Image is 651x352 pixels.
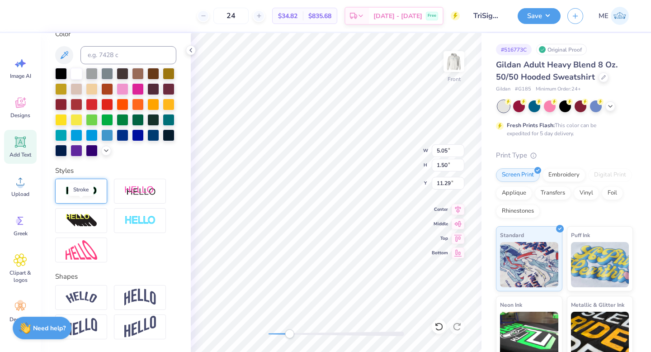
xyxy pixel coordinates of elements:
img: Puff Ink [571,242,629,287]
strong: Fresh Prints Flash: [507,122,555,129]
img: Standard [500,242,558,287]
label: Styles [55,166,74,176]
img: Arc [66,291,97,304]
div: Rhinestones [496,205,540,218]
label: Shapes [55,271,78,282]
img: Maria Espena [611,7,629,25]
div: Front [448,75,461,83]
span: Center [432,206,448,213]
img: Front [445,52,463,71]
div: Print Type [496,150,633,161]
img: Flag [66,318,97,336]
span: Clipart & logos [5,269,35,284]
div: Embroidery [542,168,585,182]
div: Stroke [68,183,94,196]
span: Bottom [432,249,448,257]
div: Foil [602,186,623,200]
span: Greek [14,230,28,237]
input: e.g. 7428 c [80,46,176,64]
span: Minimum Order: 24 + [536,86,581,93]
img: Rise [124,316,156,338]
div: Screen Print [496,168,540,182]
div: Transfers [535,186,571,200]
span: Standard [500,230,524,240]
span: Decorate [9,316,31,323]
div: # 516773C [496,44,532,55]
div: Accessibility label [285,329,294,338]
div: Applique [496,186,532,200]
span: Gildan [496,86,510,93]
div: This color can be expedited for 5 day delivery. [507,121,618,138]
span: Designs [10,112,30,119]
span: $835.68 [308,11,331,21]
div: Original Proof [536,44,587,55]
input: – – [213,8,249,24]
span: Middle [432,220,448,228]
img: Free Distort [66,240,97,260]
span: Neon Ink [500,300,522,309]
img: Arch [124,289,156,306]
span: Add Text [9,151,31,158]
span: Upload [11,190,29,198]
input: Untitled Design [467,7,511,25]
span: Metallic & Glitter Ink [571,300,624,309]
span: Puff Ink [571,230,590,240]
span: # G185 [515,86,531,93]
span: $34.82 [278,11,297,21]
strong: Need help? [33,324,66,333]
label: Color [55,29,176,39]
div: Digital Print [588,168,632,182]
div: Vinyl [574,186,599,200]
img: 3D Illusion [66,214,97,228]
span: Image AI [10,72,31,80]
span: [DATE] - [DATE] [373,11,422,21]
span: Free [428,13,436,19]
button: Save [518,8,561,24]
img: Shadow [124,186,156,197]
span: Gildan Adult Heavy Blend 8 Oz. 50/50 Hooded Sweatshirt [496,59,618,82]
img: Negative Space [124,215,156,226]
span: ME [599,11,609,21]
a: ME [594,7,633,25]
span: Top [432,235,448,242]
